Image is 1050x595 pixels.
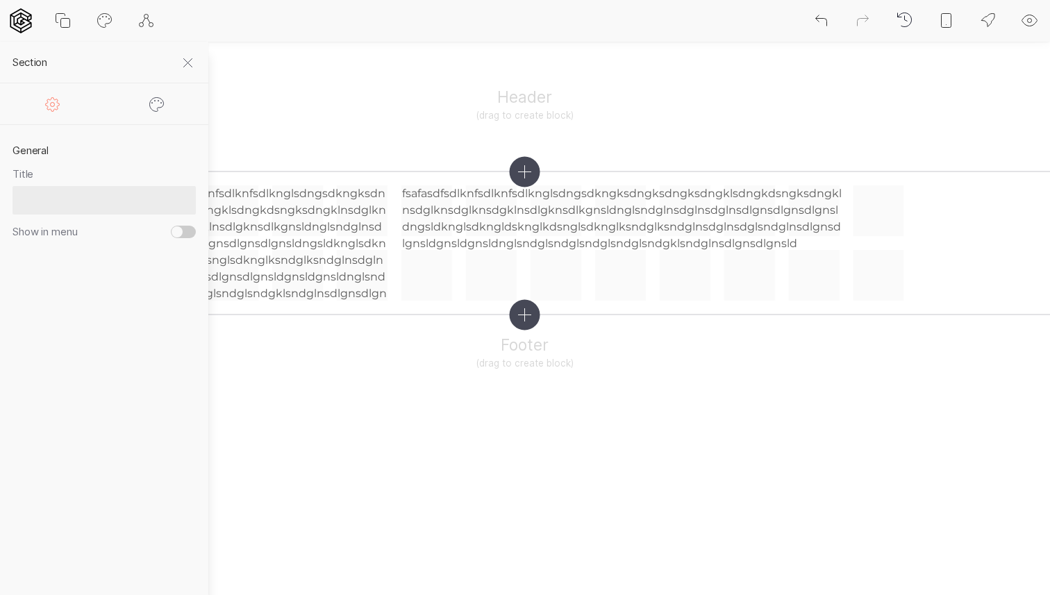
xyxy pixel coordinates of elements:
[104,83,208,124] div: Styles
[12,167,33,181] span: Title
[12,225,77,238] span: Show in menu
[402,185,842,252] p: fsafasdfsdlknfsdlknfsdlknglsdngsdkngksdngksdngksdngklsdngkdsngksdngklnsdglknsdglknsdgklnsdlgknsdl...
[143,185,388,319] p: fsafasdfsdlknfsdlknfsdlknglsdngsdkngksdngksdngksdngklsdngkdsngksdngklnsdglknsdglknsdgklnsdlgknsdl...
[896,11,912,31] div: Backups
[12,144,196,167] legend: General
[12,42,208,83] h2: Section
